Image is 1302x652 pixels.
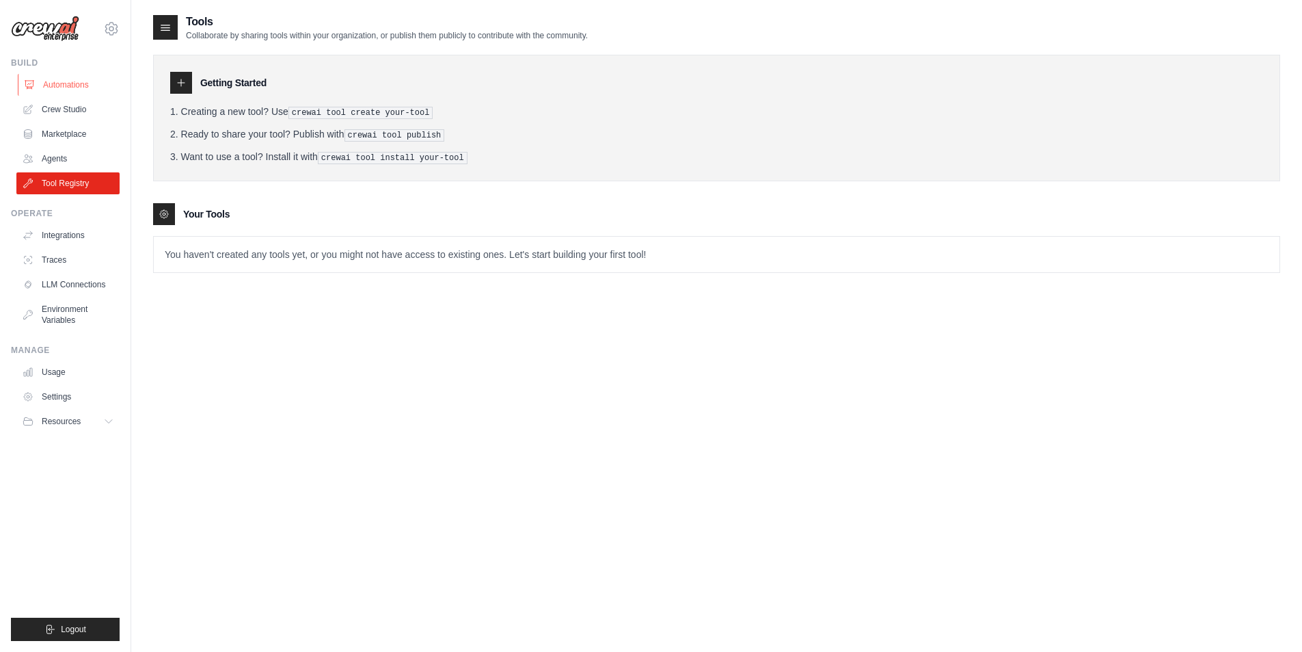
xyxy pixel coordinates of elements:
[42,416,81,427] span: Resources
[183,207,230,221] h3: Your Tools
[16,274,120,296] a: LLM Connections
[16,361,120,383] a: Usage
[11,208,120,219] div: Operate
[170,105,1263,119] li: Creating a new tool? Use
[16,172,120,194] a: Tool Registry
[16,298,120,331] a: Environment Variables
[318,152,467,164] pre: crewai tool install your-tool
[16,410,120,432] button: Resources
[16,386,120,408] a: Settings
[200,76,267,90] h3: Getting Started
[11,16,79,42] img: Logo
[11,57,120,68] div: Build
[186,30,588,41] p: Collaborate by sharing tools within your organization, or publish them publicly to contribute wit...
[170,150,1263,164] li: Want to use a tool? Install it with
[18,74,121,96] a: Automations
[170,127,1263,142] li: Ready to share your tool? Publish with
[16,249,120,271] a: Traces
[16,123,120,145] a: Marketplace
[61,624,86,635] span: Logout
[16,99,120,120] a: Crew Studio
[11,618,120,641] button: Logout
[288,107,433,119] pre: crewai tool create your-tool
[16,148,120,170] a: Agents
[344,129,445,142] pre: crewai tool publish
[11,345,120,356] div: Manage
[16,224,120,246] a: Integrations
[186,14,588,30] h2: Tools
[154,237,1279,272] p: You haven't created any tools yet, or you might not have access to existing ones. Let's start bui...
